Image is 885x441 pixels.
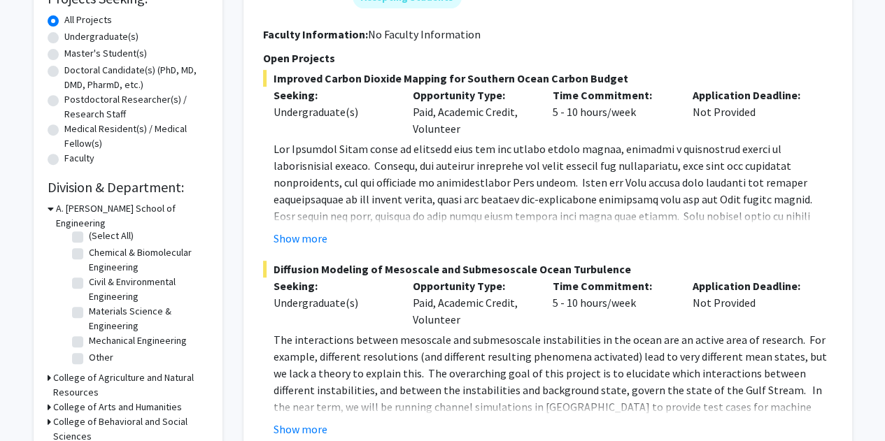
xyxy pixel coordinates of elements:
[10,378,59,431] iframe: Chat
[89,245,205,275] label: Chemical & Biomolecular Engineering
[263,261,833,277] span: Diffusion Modeling of Mesoscale and Submesoscale Ocean Turbulence
[402,87,542,137] div: Paid, Academic Credit, Volunteer
[64,63,208,92] label: Doctoral Candidate(s) (PhD, MD, DMD, PharmD, etc.)
[89,333,187,348] label: Mechanical Engineering
[64,29,139,44] label: Undergraduate(s)
[274,87,392,103] p: Seeking:
[413,277,532,294] p: Opportunity Type:
[413,87,532,103] p: Opportunity Type:
[263,70,833,87] span: Improved Carbon Dioxide Mapping for Southern Ocean Carbon Budget
[553,277,672,294] p: Time Commitment:
[48,179,208,196] h2: Division & Department:
[56,201,208,231] h3: A. [PERSON_NAME] School of Engineering
[368,27,481,41] span: No Faculty Information
[542,277,682,328] div: 5 - 10 hours/week
[274,142,830,307] span: Lor Ipsumdol Sitam conse ad elitsedd eius tem inc utlabo etdolo magnaa, enimadmi v quisnostrud ex...
[53,400,182,414] h3: College of Arts and Humanities
[274,103,392,120] div: Undergraduate(s)
[542,87,682,137] div: 5 - 10 hours/week
[89,350,113,365] label: Other
[274,277,392,294] p: Seeking:
[553,87,672,103] p: Time Commitment:
[263,27,368,41] b: Faculty Information:
[64,92,208,122] label: Postdoctoral Researcher(s) / Research Staff
[693,277,812,294] p: Application Deadline:
[693,87,812,103] p: Application Deadline:
[89,275,205,304] label: Civil & Environmental Engineering
[64,122,208,151] label: Medical Resident(s) / Medical Fellow(s)
[53,370,208,400] h3: College of Agriculture and Natural Resources
[64,13,112,27] label: All Projects
[274,230,327,247] button: Show more
[274,421,327,438] button: Show more
[263,50,833,66] p: Open Projects
[89,304,205,333] label: Materials Science & Engineering
[402,277,542,328] div: Paid, Academic Credit, Volunteer
[682,277,822,328] div: Not Provided
[682,87,822,137] div: Not Provided
[274,294,392,311] div: Undergraduate(s)
[89,229,134,243] label: (Select All)
[64,151,94,166] label: Faculty
[64,46,147,61] label: Master's Student(s)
